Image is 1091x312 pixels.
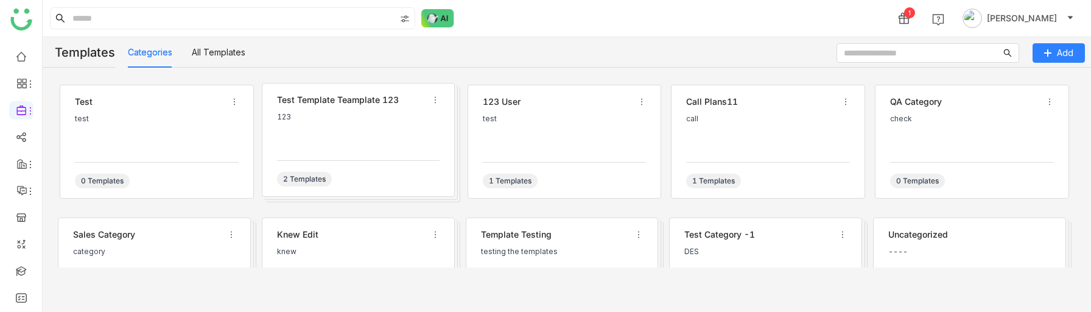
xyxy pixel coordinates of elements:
[890,174,945,188] div: 0 Templates
[481,247,644,256] div: testing the templates
[75,95,224,108] div: test
[1033,43,1085,63] button: Add
[277,113,440,121] div: 123
[400,14,410,24] img: search-type.svg
[686,174,741,188] div: 1 Templates
[888,228,1051,241] div: Uncategorized
[75,174,130,188] div: 0 Templates
[75,115,239,123] div: test
[483,95,632,108] div: 123 user
[481,228,629,241] div: template testing
[904,7,915,18] div: 1
[192,46,245,59] button: All Templates
[128,46,172,59] button: Categories
[277,172,332,186] div: 2 Templates
[932,13,944,26] img: help.svg
[277,93,425,107] div: test template teamplate 123
[1057,46,1073,60] span: Add
[888,247,1051,256] div: ----
[684,247,847,256] div: DES
[73,228,221,241] div: sales category
[43,37,115,68] div: Templates
[10,9,32,30] img: logo
[987,12,1057,25] span: [PERSON_NAME]
[73,247,236,256] div: category
[277,228,425,241] div: knew edit
[686,115,850,123] div: call
[277,247,440,256] div: knew
[963,9,982,28] img: avatar
[483,174,538,188] div: 1 Templates
[890,115,1054,123] div: check
[890,95,1039,108] div: QA category
[960,9,1076,28] button: [PERSON_NAME]
[686,95,835,108] div: call plans11
[483,115,647,123] div: test
[684,228,832,241] div: Test Category -1
[421,9,454,27] img: ask-buddy-normal.svg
